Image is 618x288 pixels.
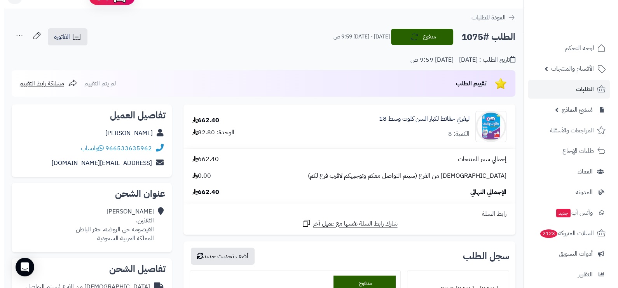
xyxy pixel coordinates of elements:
a: الطلبات [524,80,606,99]
a: أدوات التسويق [524,245,606,263]
div: Open Intercom Messenger [12,258,30,276]
span: جديد [552,209,567,217]
span: العملاء [574,166,589,177]
span: العودة للطلبات [468,13,502,22]
h2: تفاصيل العميل [14,111,162,120]
span: وآتس آب [552,207,589,218]
a: 966533635962 [101,144,148,153]
span: لم يتم التقييم [80,79,112,88]
a: وآتس آبجديد [524,203,606,222]
a: العودة للطلبات [468,13,512,22]
button: أضف تحديث جديد [187,248,251,265]
span: المدونة [572,187,589,198]
span: الإجمالي النهائي [466,188,503,197]
a: طلبات الإرجاع [524,142,606,160]
span: مُنشئ النماذج [558,104,589,115]
span: التقارير [574,269,589,280]
a: التقارير [524,265,606,284]
span: تقييم الطلب [452,79,483,88]
div: 662.40 [189,116,215,125]
img: 1706088762babd421c3d42e471f4e80a97239-90x90.jpg [472,111,502,142]
a: [EMAIL_ADDRESS][DOMAIN_NAME] [48,158,148,168]
span: الطلبات [572,84,590,95]
span: لوحة التحكم [561,43,590,54]
div: الوحدة: 82.80 [189,128,230,137]
span: 2123 [536,229,554,238]
span: [DEMOGRAPHIC_DATA] من الفرع (سيتم التواصل معكم وتوجيهكم لاقرب فرع لكم) [304,172,503,180]
a: ليفري حفائظ لكبار السن كلوت وسط 18 [375,115,466,123]
div: الكمية: 8 [444,130,466,139]
span: 662.40 [189,188,215,197]
a: شارك رابط السلة نفسها مع عميل آخر [298,219,394,228]
div: رابط السلة [183,210,508,219]
a: واتساب [77,144,100,153]
a: لوحة التحكم [524,39,606,57]
h2: تفاصيل الشحن [14,264,162,274]
span: المراجعات والأسئلة [546,125,590,136]
span: الأقسام والمنتجات [547,63,590,74]
img: logo-2.png [558,7,603,23]
h2: عنوان الشحن [14,189,162,198]
h3: سجل الطلب [459,252,505,261]
small: [DATE] - [DATE] 9:59 ص [330,33,386,41]
a: الفاتورة [44,28,84,45]
a: العملاء [524,162,606,181]
span: 0.00 [189,172,207,180]
span: 662.40 [189,155,215,164]
button: مدفوع [387,29,449,45]
span: طلبات الإرجاع [559,146,590,156]
a: مشاركة رابط التقييم [16,79,73,88]
a: المراجعات والأسئلة [524,121,606,140]
a: المدونة [524,183,606,201]
a: [PERSON_NAME] [101,128,149,138]
span: إجمالي سعر المنتجات [454,155,503,164]
a: السلات المتروكة2123 [524,224,606,243]
span: الفاتورة [50,32,66,42]
div: تاريخ الطلب : [DATE] - [DATE] 9:59 ص [407,56,512,64]
div: [PERSON_NAME] الثلاثين، القيصومه حي الروضه، حفر الباطن المملكة العربية السعودية [72,207,150,243]
span: السلات المتروكة [536,228,590,239]
h2: الطلب #1075 [457,29,512,45]
span: شارك رابط السلة نفسها مع عميل آخر [309,219,394,228]
span: أدوات التسويق [555,248,589,259]
span: مشاركة رابط التقييم [16,79,60,88]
